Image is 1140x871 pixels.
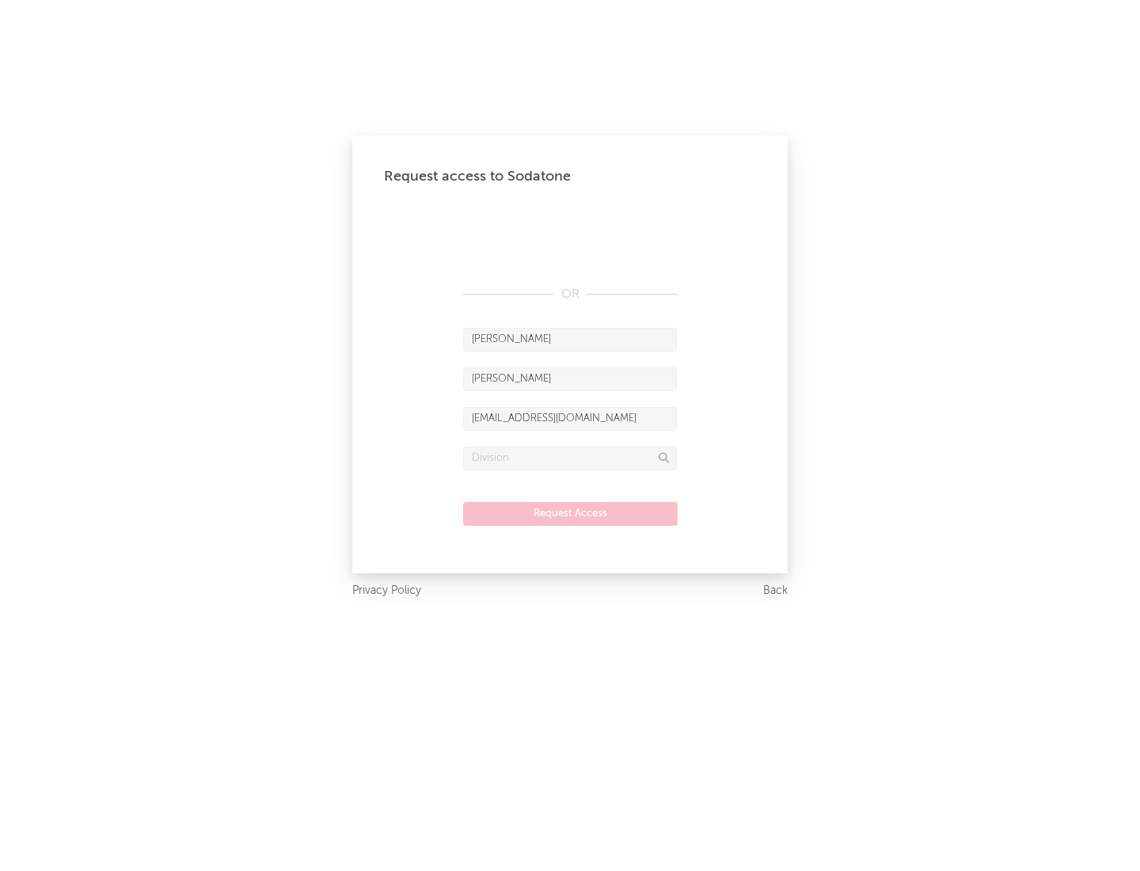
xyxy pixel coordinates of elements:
a: Back [763,581,788,601]
div: OR [463,285,677,304]
button: Request Access [463,502,678,526]
a: Privacy Policy [352,581,421,601]
input: First Name [463,328,677,352]
input: Division [463,447,677,470]
input: Email [463,407,677,431]
input: Last Name [463,367,677,391]
div: Request access to Sodatone [384,167,756,186]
